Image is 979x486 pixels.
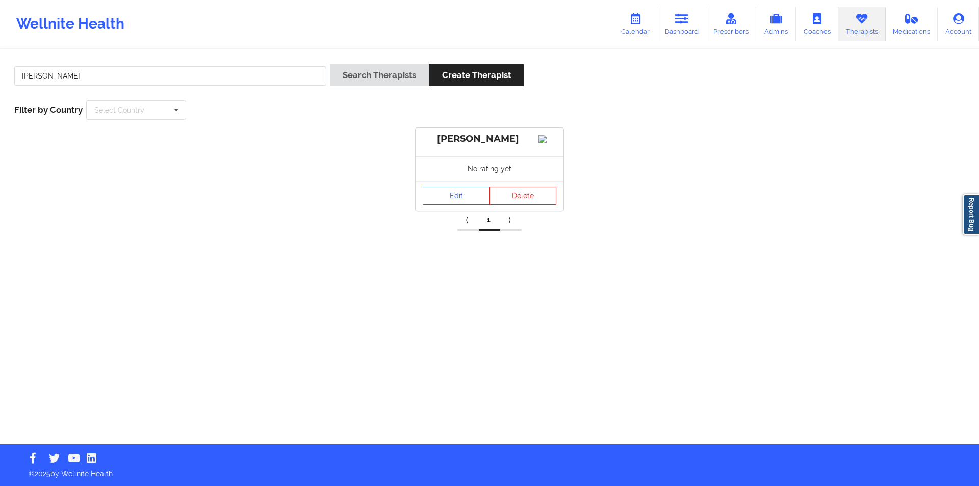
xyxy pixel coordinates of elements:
button: Create Therapist [429,64,523,86]
a: Admins [756,7,796,41]
a: Coaches [796,7,838,41]
div: No rating yet [416,156,563,181]
input: Search Keywords [14,66,326,86]
a: Next item [500,210,522,231]
div: Select Country [94,107,144,114]
span: Filter by Country [14,105,83,115]
button: Delete [489,187,557,205]
p: © 2025 by Wellnite Health [21,462,958,479]
a: Medications [886,7,938,41]
a: Therapists [838,7,886,41]
img: Image%2Fplaceholer-image.png [538,135,556,143]
button: Search Therapists [330,64,429,86]
a: Edit [423,187,490,205]
a: 1 [479,210,500,231]
div: Pagination Navigation [457,210,522,231]
a: Previous item [457,210,479,231]
a: Calendar [613,7,657,41]
a: Account [938,7,979,41]
a: Prescribers [706,7,757,41]
div: [PERSON_NAME] [423,133,556,145]
a: Report Bug [963,194,979,235]
a: Dashboard [657,7,706,41]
